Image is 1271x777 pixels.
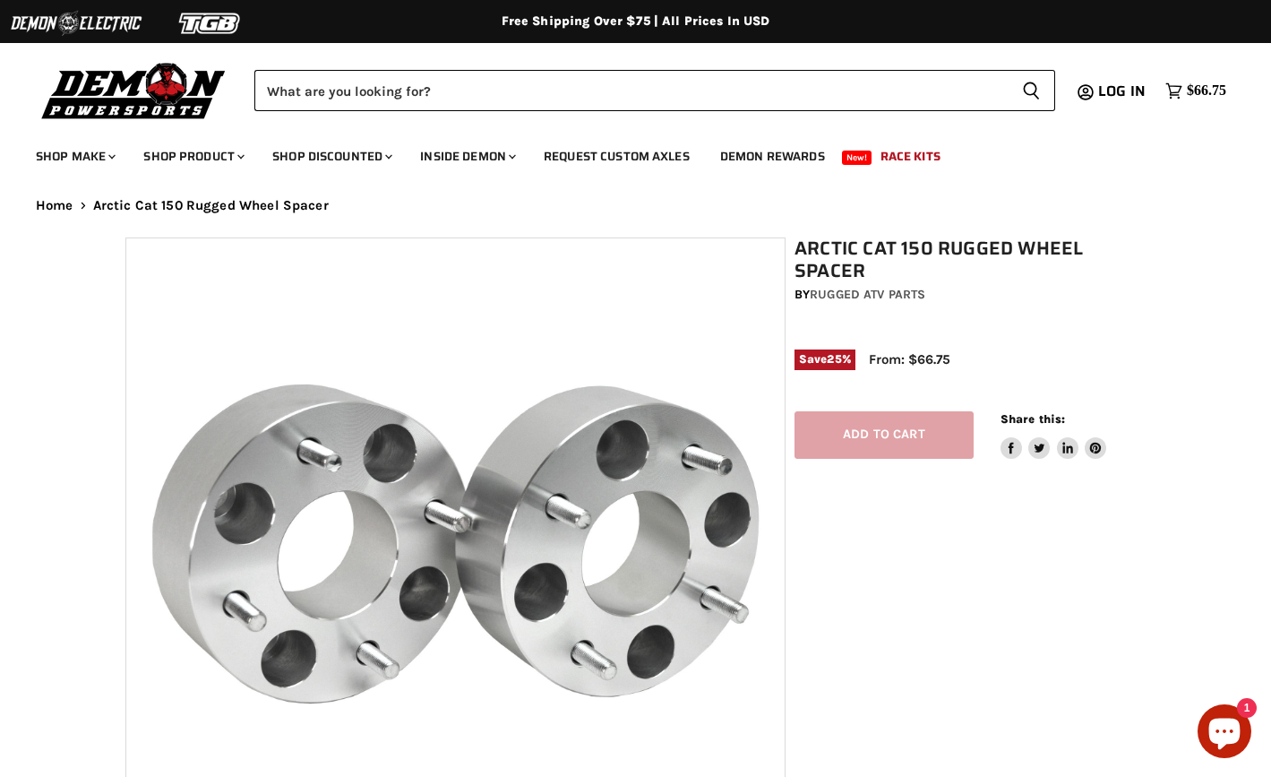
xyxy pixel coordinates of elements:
img: Demon Electric Logo 2 [9,6,143,40]
span: From: $66.75 [869,351,950,367]
img: Demon Powersports [36,58,232,122]
img: TGB Logo 2 [143,6,278,40]
a: Request Custom Axles [530,138,703,175]
ul: Main menu [22,131,1222,175]
inbox-online-store-chat: Shopify online store chat [1192,704,1257,763]
form: Product [254,70,1055,111]
a: Shop Discounted [259,138,403,175]
a: Log in [1090,83,1156,99]
a: Rugged ATV Parts [810,287,925,302]
a: Inside Demon [407,138,527,175]
a: Home [36,198,73,213]
span: Share this: [1000,412,1065,426]
span: Save % [794,350,855,369]
a: Shop Make [22,138,126,175]
a: $66.75 [1156,78,1235,104]
span: New! [842,151,872,165]
a: Demon Rewards [707,138,838,175]
button: Search [1008,70,1055,111]
aside: Share this: [1000,411,1107,459]
span: Log in [1098,80,1146,102]
span: 25 [827,352,841,366]
span: Arctic Cat 150 Rugged Wheel Spacer [93,198,329,213]
h1: Arctic Cat 150 Rugged Wheel Spacer [794,237,1155,282]
span: $66.75 [1187,82,1226,99]
div: by [794,285,1155,305]
a: Shop Product [130,138,255,175]
a: Race Kits [867,138,954,175]
input: Search [254,70,1008,111]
